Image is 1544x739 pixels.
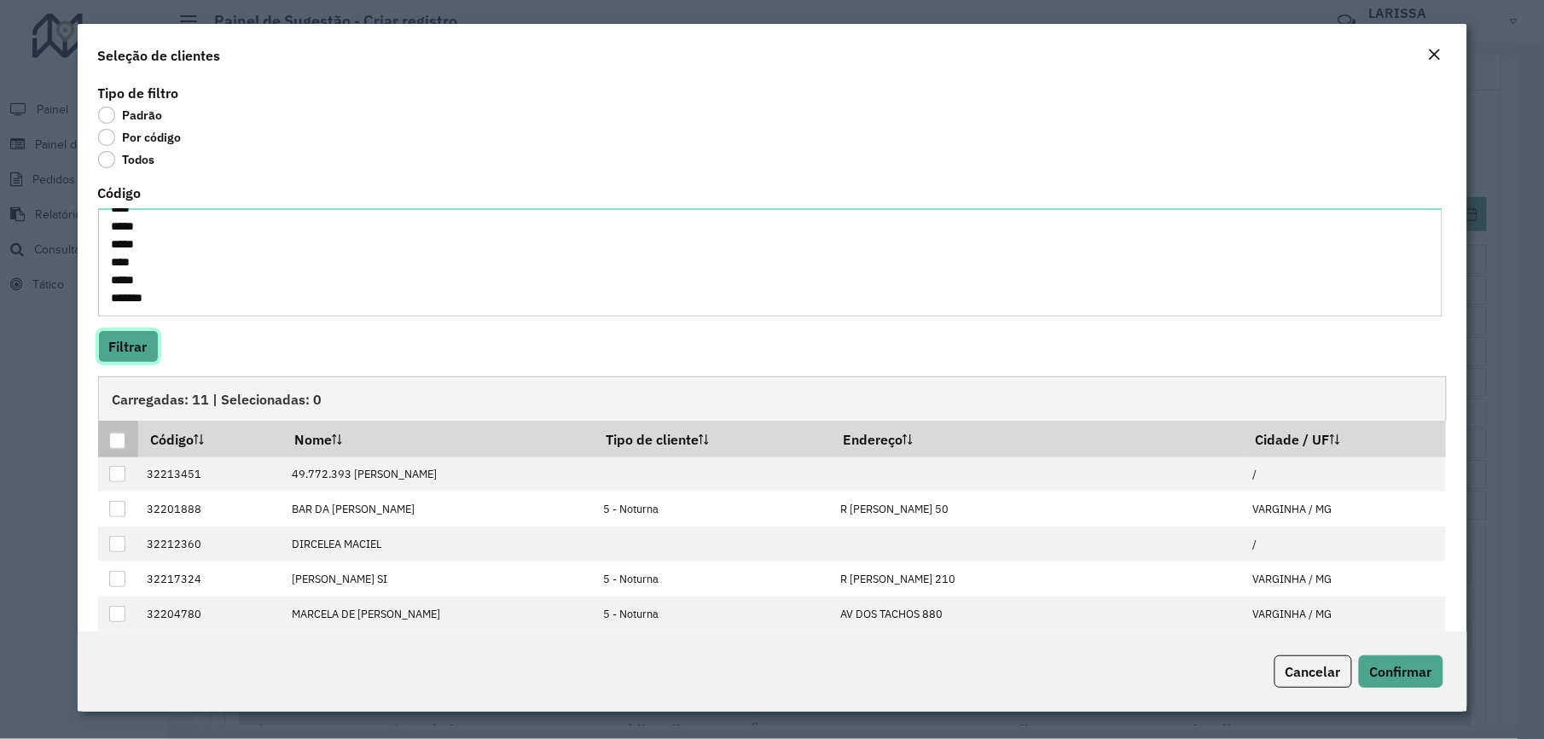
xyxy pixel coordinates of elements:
[138,492,282,527] td: 32201888
[98,330,159,363] button: Filtrar
[138,527,282,562] td: 32212360
[1244,457,1446,492] td: /
[1423,44,1447,67] button: Close
[832,562,1244,596] td: R [PERSON_NAME] 210
[832,596,1244,631] td: AV DOS TACHOS 880
[595,421,832,457] th: Tipo de cliente
[1359,655,1443,688] button: Confirmar
[1244,527,1446,562] td: /
[1286,663,1341,680] span: Cancelar
[1244,562,1446,596] td: VARGINHA / MG
[282,527,594,562] td: DIRCELEA MACIEL
[98,376,1447,421] div: Carregadas: 11 | Selecionadas: 0
[98,129,182,146] label: Por código
[1428,48,1442,61] em: Fechar
[282,562,594,596] td: [PERSON_NAME] SI
[282,457,594,492] td: 49.772.393 [PERSON_NAME]
[1370,663,1432,680] span: Confirmar
[1244,421,1446,457] th: Cidade / UF
[98,107,163,124] label: Padrão
[1244,596,1446,631] td: VARGINHA / MG
[282,596,594,631] td: MARCELA DE [PERSON_NAME]
[595,562,832,596] td: 5 - Noturna
[138,457,282,492] td: 32213451
[832,421,1244,457] th: Endereço
[282,492,594,527] td: BAR DA [PERSON_NAME]
[1274,655,1352,688] button: Cancelar
[98,183,142,203] label: Código
[595,596,832,631] td: 5 - Noturna
[282,421,594,457] th: Nome
[98,45,221,66] h4: Seleção de clientes
[98,83,179,103] label: Tipo de filtro
[138,562,282,596] td: 32217324
[595,492,832,527] td: 5 - Noturna
[832,492,1244,527] td: R [PERSON_NAME] 50
[138,421,282,457] th: Código
[1244,492,1446,527] td: VARGINHA / MG
[98,151,155,168] label: Todos
[138,596,282,631] td: 32204780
